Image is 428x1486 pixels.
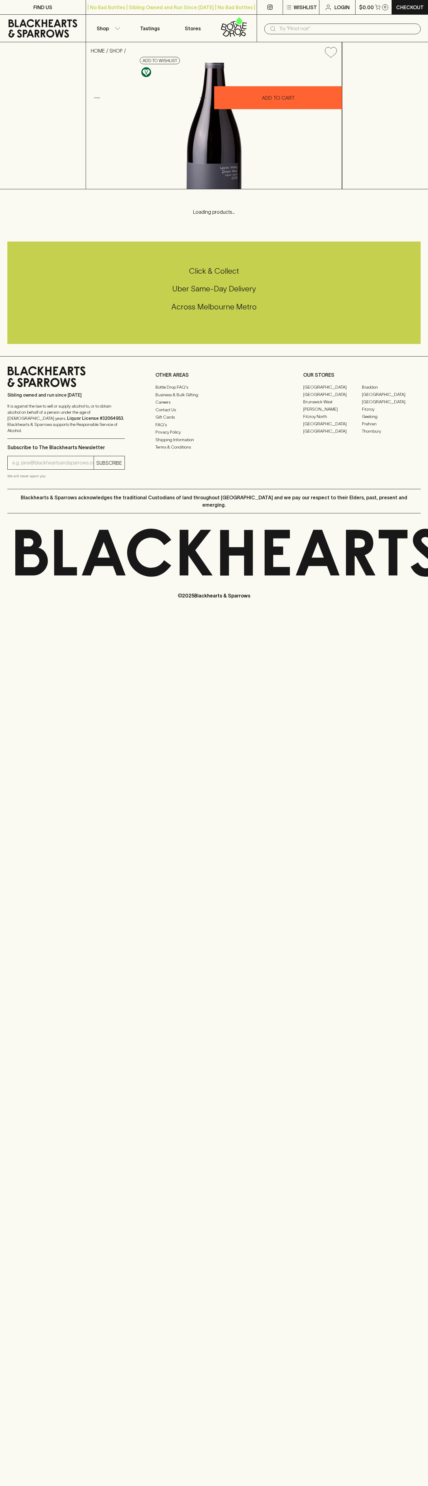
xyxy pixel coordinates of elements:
p: It is against the law to sell or supply alcohol to, or to obtain alcohol on behalf of a person un... [7,403,125,434]
a: [GEOGRAPHIC_DATA] [303,391,362,398]
h5: Uber Same-Day Delivery [7,284,421,294]
a: Fitzroy North [303,413,362,420]
p: $0.00 [359,4,374,11]
a: Geelong [362,413,421,420]
strong: Liquor License #32064953 [67,416,123,421]
p: OTHER AREAS [155,371,273,379]
button: ADD TO CART [214,86,342,109]
p: Stores [185,25,201,32]
p: OUR STORES [303,371,421,379]
a: Made without the use of any animal products. [140,66,153,79]
a: Braddon [362,383,421,391]
p: ADD TO CART [262,94,295,102]
a: Thornbury [362,427,421,435]
p: Login [334,4,350,11]
a: [GEOGRAPHIC_DATA] [362,391,421,398]
a: Brunswick West [303,398,362,405]
p: FIND US [33,4,52,11]
p: Wishlist [294,4,317,11]
a: Shipping Information [155,436,273,443]
img: 38890.png [86,63,342,189]
p: Blackhearts & Sparrows acknowledges the traditional Custodians of land throughout [GEOGRAPHIC_DAT... [12,494,416,508]
p: Tastings [140,25,160,32]
img: Vegan [141,67,151,77]
p: 0 [384,6,386,9]
a: Gift Cards [155,414,273,421]
button: SUBSCRIBE [94,456,125,469]
button: Shop [86,15,129,42]
a: [GEOGRAPHIC_DATA] [303,420,362,427]
div: Call to action block [7,242,421,344]
a: HOME [91,48,105,54]
a: Contact Us [155,406,273,413]
a: Tastings [128,15,171,42]
a: Stores [171,15,214,42]
p: Loading products... [6,208,422,216]
a: Fitzroy [362,405,421,413]
p: We will never spam you [7,473,125,479]
a: FAQ's [155,421,273,428]
h5: Across Melbourne Metro [7,302,421,312]
p: Checkout [396,4,424,11]
a: SHOP [110,48,123,54]
p: Subscribe to The Blackhearts Newsletter [7,444,125,451]
button: Add to wishlist [140,57,180,64]
a: Bottle Drop FAQ's [155,384,273,391]
input: Try "Pinot noir" [279,24,416,34]
a: Privacy Policy [155,429,273,436]
a: [GEOGRAPHIC_DATA] [362,398,421,405]
p: Sibling owned and run since [DATE] [7,392,125,398]
a: [PERSON_NAME] [303,405,362,413]
a: [GEOGRAPHIC_DATA] [303,427,362,435]
p: SUBSCRIBE [96,459,122,467]
a: Prahran [362,420,421,427]
a: [GEOGRAPHIC_DATA] [303,383,362,391]
p: Shop [97,25,109,32]
button: Add to wishlist [322,45,339,60]
a: Careers [155,399,273,406]
a: Terms & Conditions [155,444,273,451]
h5: Click & Collect [7,266,421,276]
a: Business & Bulk Gifting [155,391,273,398]
input: e.g. jane@blackheartsandsparrows.com.au [12,458,94,468]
